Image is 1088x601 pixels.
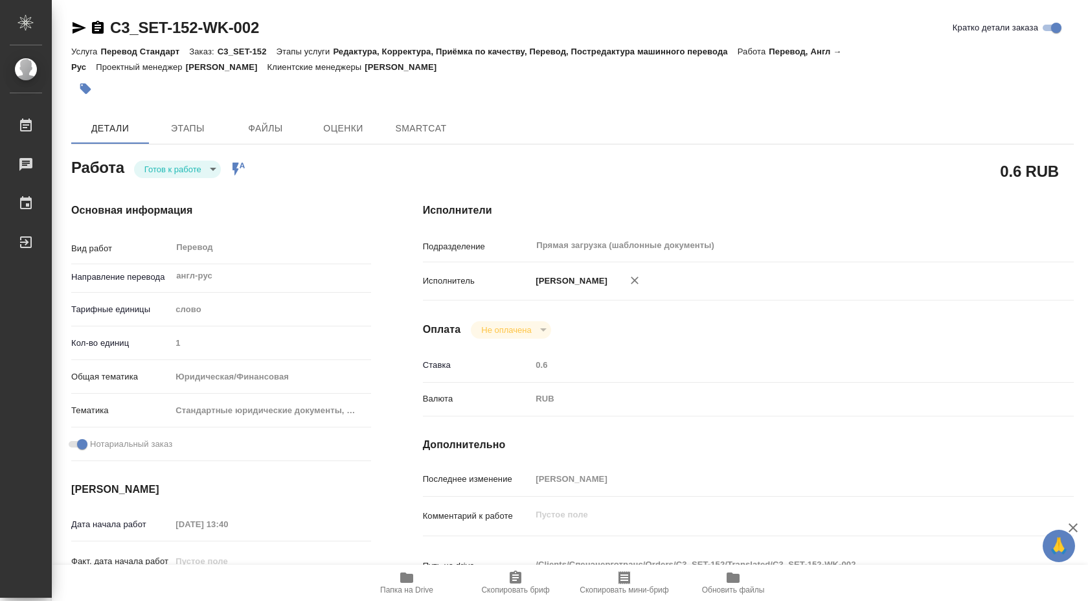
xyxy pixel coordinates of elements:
[702,585,765,595] span: Обновить файлы
[423,322,461,337] h4: Оплата
[71,303,171,316] p: Тарифные единицы
[71,271,171,284] p: Направление перевода
[234,120,297,137] span: Файлы
[423,359,532,372] p: Ставка
[423,437,1074,453] h4: Дополнительно
[531,470,1019,488] input: Пустое поле
[71,74,100,103] button: Добавить тэг
[423,510,532,523] p: Комментарий к работе
[423,560,532,573] p: Путь на drive
[71,404,171,417] p: Тематика
[461,565,570,601] button: Скопировать бриф
[134,161,221,178] div: Готов к работе
[90,438,172,451] span: Нотариальный заказ
[71,518,171,531] p: Дата начала работ
[157,120,219,137] span: Этапы
[71,482,371,497] h4: [PERSON_NAME]
[531,275,607,288] p: [PERSON_NAME]
[71,47,100,56] p: Услуга
[171,400,370,422] div: Стандартные юридические документы, договоры, уставы
[580,585,668,595] span: Скопировать мини-бриф
[953,21,1038,34] span: Кратко детали заказа
[96,62,185,72] p: Проектный менеджер
[423,275,532,288] p: Исполнитель
[423,203,1074,218] h4: Исполнители
[380,585,433,595] span: Папка на Drive
[352,565,461,601] button: Папка на Drive
[531,388,1019,410] div: RUB
[171,552,284,571] input: Пустое поле
[1000,160,1059,182] h2: 0.6 RUB
[90,20,106,36] button: Скопировать ссылку
[738,47,769,56] p: Работа
[531,554,1019,576] textarea: /Clients/Спецэнерготранс/Orders/C3_SET-152/Translated/C3_SET-152-WK-002
[1043,530,1075,562] button: 🙏
[1048,532,1070,560] span: 🙏
[481,585,549,595] span: Скопировать бриф
[71,203,371,218] h4: Основная информация
[141,164,205,175] button: Готов к работе
[570,565,679,601] button: Скопировать мини-бриф
[71,242,171,255] p: Вид работ
[531,356,1019,374] input: Пустое поле
[277,47,334,56] p: Этапы услуги
[71,155,124,178] h2: Работа
[79,120,141,137] span: Детали
[189,47,217,56] p: Заказ:
[171,334,370,352] input: Пустое поле
[423,392,532,405] p: Валюта
[100,47,189,56] p: Перевод Стандарт
[365,62,446,72] p: [PERSON_NAME]
[71,20,87,36] button: Скопировать ссылку для ЯМессенджера
[423,240,532,253] p: Подразделение
[171,299,370,321] div: слово
[171,366,370,388] div: Юридическая/Финансовая
[110,19,259,36] a: C3_SET-152-WK-002
[71,555,171,568] p: Факт. дата начала работ
[186,62,267,72] p: [PERSON_NAME]
[333,47,737,56] p: Редактура, Корректура, Приёмка по качеству, Перевод, Постредактура машинного перевода
[218,47,277,56] p: C3_SET-152
[423,473,532,486] p: Последнее изменение
[171,515,284,534] input: Пустое поле
[312,120,374,137] span: Оценки
[471,321,550,339] div: Готов к работе
[620,266,649,295] button: Удалить исполнителя
[477,324,535,335] button: Не оплачена
[679,565,788,601] button: Обновить файлы
[390,120,452,137] span: SmartCat
[267,62,365,72] p: Клиентские менеджеры
[71,370,171,383] p: Общая тематика
[71,337,171,350] p: Кол-во единиц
